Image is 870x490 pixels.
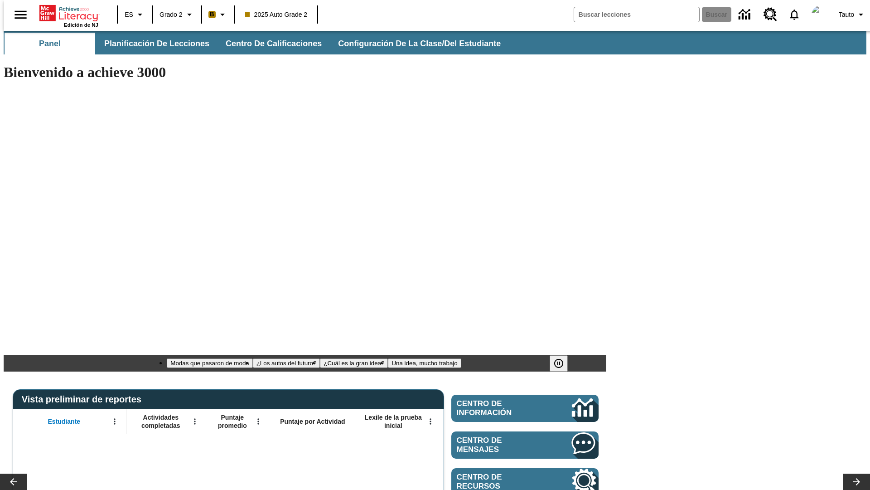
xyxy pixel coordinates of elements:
[388,358,461,368] button: Diapositiva 4 Una idea, mucho trabajo
[97,33,217,54] button: Planificación de lecciones
[22,394,146,405] span: Vista preliminar de reportes
[188,415,202,428] button: Abrir menú
[131,413,191,430] span: Actividades completadas
[39,39,61,49] span: Panel
[39,4,98,22] a: Portada
[550,355,568,372] button: Pausar
[758,2,783,27] a: Centro de recursos, Se abrirá en una pestaña nueva.
[280,417,345,426] span: Puntaje por Actividad
[360,413,426,430] span: Lexile de la prueba inicial
[4,31,866,54] div: Subbarra de navegación
[451,395,599,422] a: Centro de información
[104,39,209,49] span: Planificación de lecciones
[550,355,577,372] div: Pausar
[218,33,329,54] button: Centro de calificaciones
[839,10,854,20] span: Tauto
[424,415,437,428] button: Abrir menú
[167,358,252,368] button: Diapositiva 1 Modas que pasaron de moda
[253,358,320,368] button: Diapositiva 2 ¿Los autos del futuro?
[108,415,121,428] button: Abrir menú
[457,436,545,454] span: Centro de mensajes
[205,6,232,23] button: Boost El color de la clase es anaranjado claro. Cambiar el color de la clase.
[574,7,699,22] input: Buscar campo
[783,3,806,26] a: Notificaciones
[39,3,98,28] div: Portada
[835,6,870,23] button: Perfil/Configuración
[451,431,599,459] a: Centro de mensajes
[64,22,98,28] span: Edición de NJ
[331,33,508,54] button: Configuración de la clase/del estudiante
[5,33,95,54] button: Panel
[226,39,322,49] span: Centro de calificaciones
[48,417,81,426] span: Estudiante
[338,39,501,49] span: Configuración de la clase/del estudiante
[211,413,254,430] span: Puntaje promedio
[245,10,308,20] span: 2025 Auto Grade 2
[733,2,758,27] a: Centro de información
[457,399,541,417] span: Centro de información
[4,33,509,54] div: Subbarra de navegación
[125,10,133,20] span: ES
[812,5,830,24] img: avatar image
[251,415,265,428] button: Abrir menú
[320,358,388,368] button: Diapositiva 3 ¿Cuál es la gran idea?
[210,9,214,20] span: B
[7,1,34,28] button: Abrir el menú lateral
[806,3,835,26] button: Escoja un nuevo avatar
[121,6,150,23] button: Lenguaje: ES, Selecciona un idioma
[843,474,870,490] button: Carrusel de lecciones, seguir
[159,10,183,20] span: Grado 2
[4,64,606,81] h1: Bienvenido a achieve 3000
[156,6,198,23] button: Grado: Grado 2, Elige un grado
